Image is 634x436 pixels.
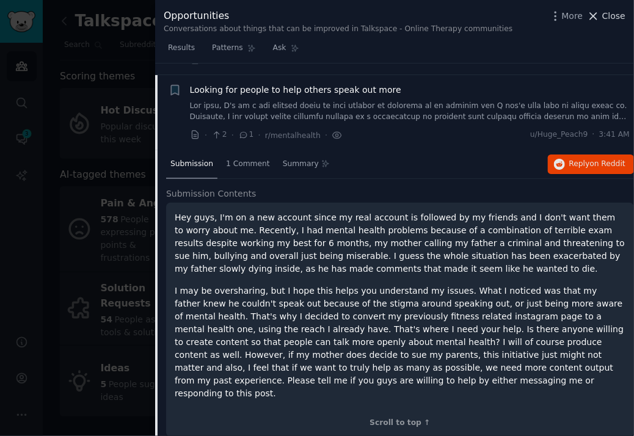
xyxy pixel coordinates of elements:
[269,38,304,64] a: Ask
[212,43,242,54] span: Patterns
[164,38,199,64] a: Results
[164,9,512,24] div: Opportunities
[208,38,260,64] a: Patterns
[190,101,630,122] a: Lor ipsu, D's am c adi elitsed doeiu te inci utlabor et dolorema al en adminim ven Q nos'e ulla l...
[273,43,286,54] span: Ask
[226,159,270,170] span: 1 Comment
[569,159,625,170] span: Reply
[175,285,625,400] p: I may be oversharing, but I hope this helps you understand my issues. What I noticed was that my ...
[325,129,327,142] span: ·
[164,24,512,35] div: Conversations about things that can be improved in Talkspace - Online Therapy communities
[587,10,625,23] button: Close
[549,10,583,23] button: More
[170,159,213,170] span: Submission
[283,159,319,170] span: Summary
[592,129,595,140] span: ·
[530,129,588,140] span: u/Huge_Peach9
[168,43,195,54] span: Results
[238,129,253,140] span: 1
[175,211,625,275] p: Hey guys, I'm on a new account since my real account is followed by my friends and I don't want t...
[599,129,630,140] span: 3:41 AM
[166,187,257,200] span: Submission Contents
[211,129,227,140] span: 2
[590,159,625,168] span: on Reddit
[548,154,634,174] button: Replyon Reddit
[562,10,583,23] span: More
[190,84,401,96] a: Looking for people to help others speak out more
[265,131,321,140] span: r/mentalhealth
[258,129,261,142] span: ·
[231,129,234,142] span: ·
[602,10,625,23] span: Close
[175,418,625,429] div: Scroll to top ↑
[205,129,207,142] span: ·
